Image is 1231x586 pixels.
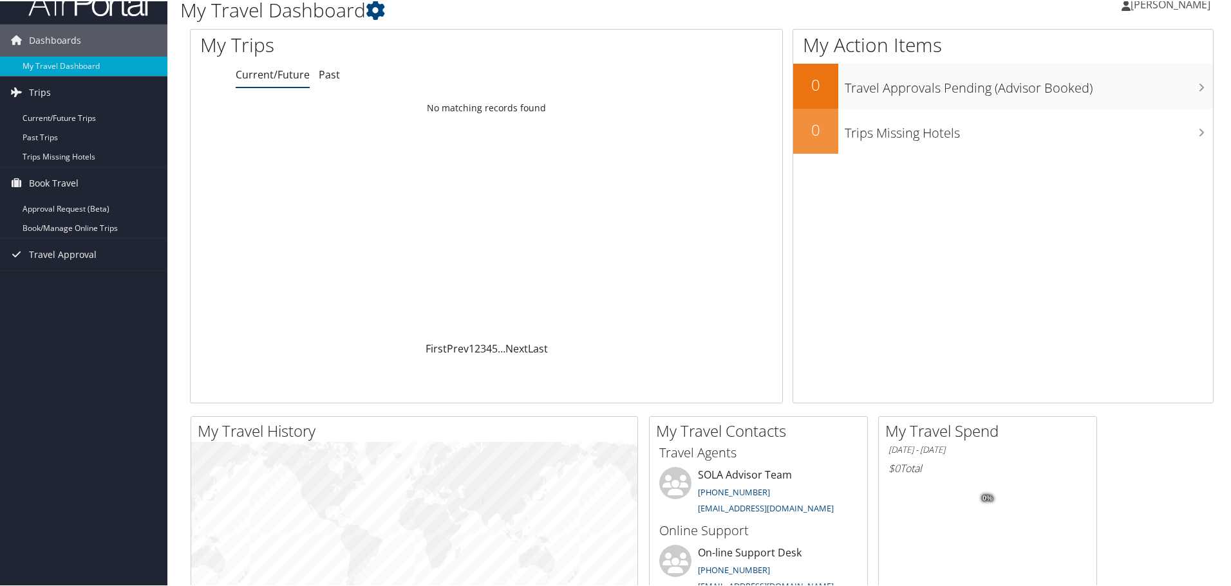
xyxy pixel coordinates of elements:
tspan: 0% [982,493,993,501]
h1: My Trips [200,30,526,57]
h3: Online Support [659,520,858,538]
h2: My Travel Contacts [656,419,867,441]
span: Book Travel [29,166,79,198]
a: [PHONE_NUMBER] [698,485,770,497]
span: Dashboards [29,23,81,55]
a: 0Trips Missing Hotels [793,107,1213,152]
a: [EMAIL_ADDRESS][DOMAIN_NAME] [698,501,834,513]
h6: Total [888,460,1087,474]
a: Last [528,340,548,354]
a: 5 [492,340,498,354]
span: Travel Approval [29,237,97,270]
h3: Travel Approvals Pending (Advisor Booked) [845,71,1213,96]
a: [PHONE_NUMBER] [698,563,770,574]
h3: Travel Agents [659,443,858,461]
h6: [DATE] - [DATE] [888,443,1087,455]
a: First [426,340,447,354]
h3: Trips Missing Hotels [845,116,1213,141]
h1: My Action Items [793,30,1213,57]
span: Trips [29,75,51,107]
h2: My Travel History [198,419,637,441]
a: 1 [469,340,475,354]
a: Past [319,66,340,80]
span: … [498,340,505,354]
h2: 0 [793,73,838,95]
a: 4 [486,340,492,354]
h2: My Travel Spend [885,419,1096,441]
td: No matching records found [191,95,782,118]
h2: 0 [793,118,838,140]
a: Next [505,340,528,354]
a: 0Travel Approvals Pending (Advisor Booked) [793,62,1213,107]
a: 3 [480,340,486,354]
span: $0 [888,460,900,474]
a: 2 [475,340,480,354]
a: Prev [447,340,469,354]
a: Current/Future [236,66,310,80]
li: SOLA Advisor Team [653,466,864,518]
